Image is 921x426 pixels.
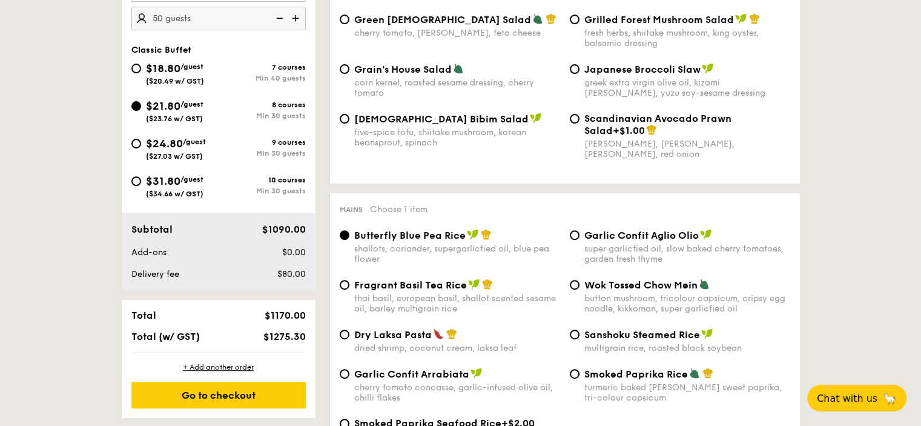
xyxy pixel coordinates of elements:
[131,331,200,342] span: Total (w/ GST)
[288,7,306,30] img: icon-add.58712e84.svg
[882,391,897,405] span: 🦙
[584,382,790,403] div: turmeric baked [PERSON_NAME] sweet paprika, tri-colour capsicum
[807,385,906,411] button: Chat with us🦙
[584,113,731,136] span: Scandinavian Avocado Prawn Salad
[340,369,349,379] input: Garlic Confit Arrabiatacherry tomato concasse, garlic-infused olive oil, chilli flakes
[131,139,141,148] input: $24.80/guest($27.03 w/ GST)9 coursesMin 30 guests
[131,310,156,321] span: Total
[263,331,305,342] span: $1275.30
[219,101,306,109] div: 8 courses
[131,64,141,73] input: $18.80/guest($20.49 w/ GST)7 coursesMin 40 guests
[570,230,579,240] input: Garlic Confit Aglio Oliosuper garlicfied oil, slow baked cherry tomatoes, garden fresh thyme
[354,28,560,38] div: cherry tomato, [PERSON_NAME], feta cheese
[354,113,529,125] span: [DEMOGRAPHIC_DATA] Bibim Salad
[701,328,713,339] img: icon-vegan.f8ff3823.svg
[340,280,349,290] input: Fragrant Basil Tea Ricethai basil, european basil, shallot scented sesame oil, barley multigrain ...
[354,343,560,353] div: dried shrimp, coconut cream, laksa leaf
[146,115,203,123] span: ($23.76 w/ GST)
[219,74,306,82] div: Min 40 guests
[146,77,204,85] span: ($20.49 w/ GST)
[584,368,688,380] span: Smoked Paprika Rice
[219,176,306,184] div: 10 courses
[468,279,480,290] img: icon-vegan.f8ff3823.svg
[180,62,203,71] span: /guest
[689,368,700,379] img: icon-vegetarian.fe4039eb.svg
[584,329,700,341] span: Sanshoku Steamed Rice
[532,13,543,24] img: icon-vegetarian.fe4039eb.svg
[146,137,183,150] span: $24.80
[264,310,305,321] span: $1170.00
[453,63,464,74] img: icon-vegetarian.fe4039eb.svg
[354,293,560,314] div: thai basil, european basil, shallot scented sesame oil, barley multigrain rice
[446,328,457,339] img: icon-chef-hat.a58ddaea.svg
[584,78,790,98] div: greek extra virgin olive oil, kizami [PERSON_NAME], yuzu soy-sesame dressing
[131,362,306,372] div: + Add another order
[530,113,542,124] img: icon-vegan.f8ff3823.svg
[131,247,167,258] span: Add-ons
[735,13,747,24] img: icon-vegan.f8ff3823.svg
[131,7,306,30] input: Number of guests
[570,369,579,379] input: Smoked Paprika Riceturmeric baked [PERSON_NAME] sweet paprika, tri-colour capsicum
[183,138,206,146] span: /guest
[570,64,579,74] input: Japanese Broccoli Slawgreek extra virgin olive oil, kizami [PERSON_NAME], yuzu soy-sesame dressing
[584,230,699,241] span: Garlic Confit Aglio Olio
[482,279,493,290] img: icon-chef-hat.a58ddaea.svg
[570,15,579,24] input: Grilled Forest Mushroom Saladfresh herbs, shiitake mushroom, king oyster, balsamic dressing
[584,14,734,25] span: Grilled Forest Mushroom Salad
[146,99,180,113] span: $21.80
[131,45,191,55] span: Classic Buffet
[340,330,349,339] input: Dry Laksa Pastadried shrimp, coconut cream, laksa leaf
[282,247,305,258] span: $0.00
[470,368,483,379] img: icon-vegan.f8ff3823.svg
[131,101,141,111] input: $21.80/guest($23.76 w/ GST)8 coursesMin 30 guests
[354,127,560,148] div: five-spice tofu, shiitake mushroom, korean beansprout, spinach
[354,14,531,25] span: Green [DEMOGRAPHIC_DATA] Salad
[146,152,203,161] span: ($27.03 w/ GST)
[354,78,560,98] div: corn kernel, roasted sesame dressing, cherry tomato
[699,279,710,290] img: icon-vegetarian.fe4039eb.svg
[481,229,492,240] img: icon-chef-hat.a58ddaea.svg
[354,279,467,291] span: Fragrant Basil Tea Rice
[146,175,180,188] span: $31.80
[354,64,452,75] span: Grain's House Salad
[584,64,701,75] span: Japanese Broccoli Slaw
[131,224,173,235] span: Subtotal
[269,7,288,30] img: icon-reduce.1d2dbef1.svg
[262,224,305,235] span: $1090.00
[340,230,349,240] input: Butterfly Blue Pea Riceshallots, coriander, supergarlicfied oil, blue pea flower
[219,63,306,72] div: 7 courses
[584,139,790,159] div: [PERSON_NAME], [PERSON_NAME], [PERSON_NAME], red onion
[180,100,203,108] span: /guest
[749,13,760,24] img: icon-chef-hat.a58ddaea.svg
[219,138,306,147] div: 9 courses
[354,368,469,380] span: Garlic Confit Arrabiata
[219,111,306,120] div: Min 30 guests
[570,280,579,290] input: Wok Tossed Chow Meinbutton mushroom, tricolour capsicum, cripsy egg noodle, kikkoman, super garli...
[146,62,180,75] span: $18.80
[370,204,427,215] span: Choose 1 item
[570,114,579,124] input: Scandinavian Avocado Prawn Salad+$1.00[PERSON_NAME], [PERSON_NAME], [PERSON_NAME], red onion
[131,269,179,279] span: Delivery fee
[584,293,790,314] div: button mushroom, tricolour capsicum, cripsy egg noodle, kikkoman, super garlicfied oil
[433,328,444,339] img: icon-spicy.37a8142b.svg
[584,244,790,264] div: super garlicfied oil, slow baked cherry tomatoes, garden fresh thyme
[584,28,790,48] div: fresh herbs, shiitake mushroom, king oyster, balsamic dressing
[702,368,713,379] img: icon-chef-hat.a58ddaea.svg
[467,229,479,240] img: icon-vegan.f8ff3823.svg
[646,124,657,135] img: icon-chef-hat.a58ddaea.svg
[584,343,790,353] div: multigrain rice, roasted black soybean
[700,229,712,240] img: icon-vegan.f8ff3823.svg
[546,13,556,24] img: icon-chef-hat.a58ddaea.svg
[340,64,349,74] input: Grain's House Saladcorn kernel, roasted sesame dressing, cherry tomato
[702,63,714,74] img: icon-vegan.f8ff3823.svg
[570,330,579,339] input: Sanshoku Steamed Ricemultigrain rice, roasted black soybean
[219,187,306,195] div: Min 30 guests
[180,175,203,184] span: /guest
[146,190,203,198] span: ($34.66 w/ GST)
[354,244,560,264] div: shallots, coriander, supergarlicfied oil, blue pea flower
[354,230,466,241] span: Butterfly Blue Pea Rice
[131,176,141,186] input: $31.80/guest($34.66 w/ GST)10 coursesMin 30 guests
[354,382,560,403] div: cherry tomato concasse, garlic-infused olive oil, chilli flakes
[340,15,349,24] input: Green [DEMOGRAPHIC_DATA] Saladcherry tomato, [PERSON_NAME], feta cheese
[277,269,305,279] span: $80.00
